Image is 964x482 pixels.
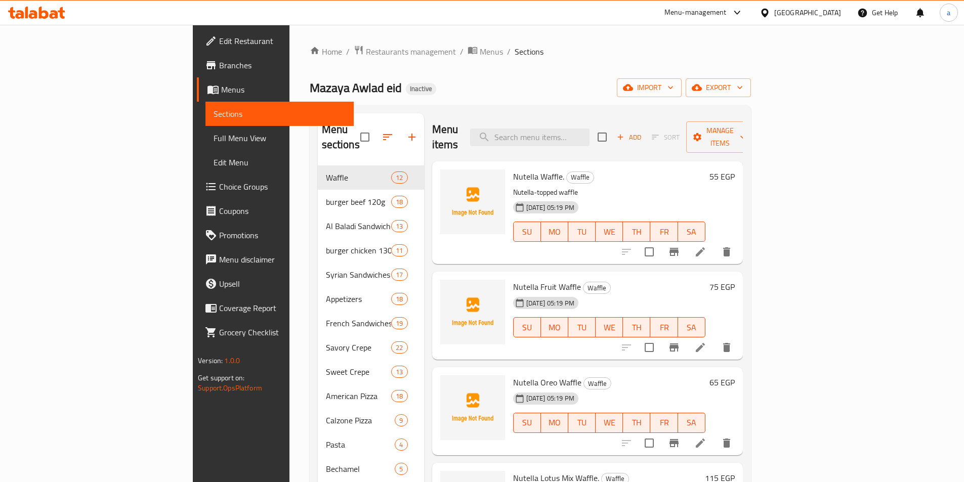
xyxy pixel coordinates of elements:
[391,341,407,354] div: items
[654,320,674,335] span: FR
[395,464,407,474] span: 5
[686,78,751,97] button: export
[662,431,686,455] button: Branch-specific-item
[392,294,407,304] span: 18
[686,121,754,153] button: Manage items
[518,320,537,335] span: SU
[318,165,424,190] div: Waffle12
[214,132,346,144] span: Full Menu View
[197,320,354,344] a: Grocery Checklist
[715,431,739,455] button: delete
[566,171,594,184] div: Waffle
[613,129,645,145] button: Add
[654,415,674,430] span: FR
[318,408,424,432] div: Calzone Pizza9
[639,432,660,454] span: Select to update
[518,225,537,239] span: SU
[221,83,346,96] span: Menus
[513,169,564,184] span: Nutella Waffle.
[541,222,568,242] button: MO
[678,413,705,433] button: SA
[568,222,596,242] button: TU
[596,317,623,337] button: WE
[513,317,541,337] button: SU
[664,7,727,19] div: Menu-management
[318,335,424,360] div: Savory Crepe22
[615,132,643,143] span: Add
[392,270,407,280] span: 17
[654,225,674,239] span: FR
[392,343,407,353] span: 22
[583,377,611,389] div: Waffle
[617,78,682,97] button: import
[197,174,354,199] a: Choice Groups
[310,76,402,99] span: Mazaya Awlad eid
[326,220,392,232] span: Al Baladi Sandwiches
[391,244,407,256] div: items
[600,320,619,335] span: WE
[592,126,613,148] span: Select section
[219,35,346,47] span: Edit Restaurant
[326,341,392,354] span: Savory Crepe
[694,246,706,258] a: Edit menu item
[513,375,581,390] span: Nutella Oreo Waffle
[627,415,646,430] span: TH
[694,124,746,150] span: Manage items
[627,225,646,239] span: TH
[197,77,354,102] a: Menus
[572,320,592,335] span: TU
[354,45,456,58] a: Restaurants management
[507,46,511,58] li: /
[515,46,543,58] span: Sections
[326,414,395,426] div: Calzone Pizza
[326,196,392,208] div: burger beef 120g
[205,126,354,150] a: Full Menu View
[326,390,392,402] span: American Pizza
[639,241,660,262] span: Select to update
[650,317,678,337] button: FR
[623,222,650,242] button: TH
[947,7,950,18] span: a
[391,293,407,305] div: items
[326,269,392,281] div: Syrian Sandwiches
[650,222,678,242] button: FR
[318,262,424,287] div: Syrian Sandwiches17
[219,59,346,71] span: Branches
[391,269,407,281] div: items
[600,415,619,430] span: WE
[391,317,407,329] div: items
[391,171,407,184] div: items
[391,390,407,402] div: items
[219,205,346,217] span: Coupons
[682,415,701,430] span: SA
[326,293,392,305] div: Appetizers
[470,128,590,146] input: search
[214,108,346,120] span: Sections
[318,214,424,238] div: Al Baladi Sandwiches13
[572,225,592,239] span: TU
[715,335,739,360] button: delete
[568,317,596,337] button: TU
[392,222,407,231] span: 13
[709,375,735,389] h6: 65 EGP
[219,229,346,241] span: Promotions
[518,415,537,430] span: SU
[219,181,346,193] span: Choice Groups
[432,122,458,152] h2: Menu items
[318,190,424,214] div: burger beef 120g18
[219,253,346,266] span: Menu disclaimer
[460,46,464,58] li: /
[318,457,424,481] div: Bechamel5
[197,223,354,247] a: Promotions
[326,463,395,475] div: Bechamel
[545,320,564,335] span: MO
[715,240,739,264] button: delete
[197,199,354,223] a: Coupons
[326,171,392,184] span: Waffle
[391,366,407,378] div: items
[395,439,407,451] div: items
